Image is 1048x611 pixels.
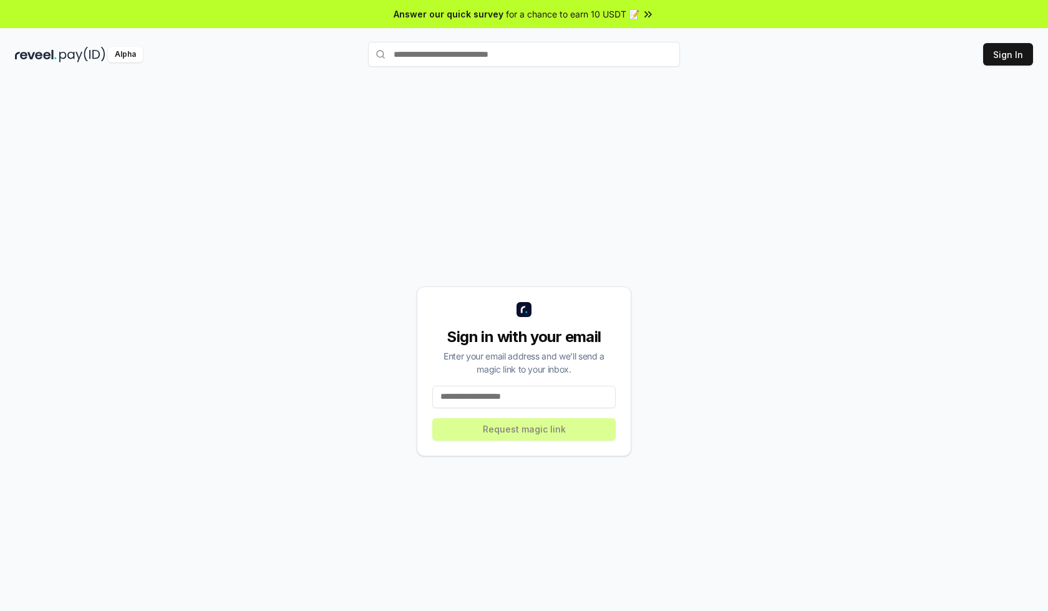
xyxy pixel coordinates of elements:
[108,47,143,62] div: Alpha
[432,349,616,376] div: Enter your email address and we’ll send a magic link to your inbox.
[517,302,531,317] img: logo_small
[15,47,57,62] img: reveel_dark
[432,327,616,347] div: Sign in with your email
[506,7,639,21] span: for a chance to earn 10 USDT 📝
[394,7,503,21] span: Answer our quick survey
[983,43,1033,66] button: Sign In
[59,47,105,62] img: pay_id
